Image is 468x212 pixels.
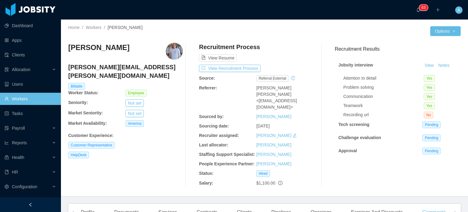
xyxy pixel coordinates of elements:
[5,20,56,32] a: icon: pie-chartDashboard
[343,75,424,81] div: Attention to detail
[424,5,426,11] p: 3
[199,56,237,60] a: icon: file-textView Resume
[82,25,83,30] span: /
[68,133,114,138] b: Customer Experience :
[343,84,424,91] div: Problem solving
[256,170,270,177] span: Hired
[68,121,107,126] b: Market Availability:
[199,65,261,72] button: icon: exportView Recruitment Process
[256,161,291,166] a: [PERSON_NAME]
[424,93,435,100] span: Yes
[199,181,213,185] b: Salary:
[68,25,80,30] a: Home
[422,148,441,154] span: Pending
[457,6,460,14] span: A
[68,43,129,52] h3: [PERSON_NAME]
[108,25,143,30] span: [PERSON_NAME]
[422,135,441,141] span: Pending
[424,84,435,91] span: Yes
[256,152,291,157] a: [PERSON_NAME]
[68,110,103,115] b: Market Seniority:
[104,25,105,30] span: /
[422,63,436,68] a: View
[343,102,424,109] div: Teamwork
[199,133,239,138] b: Recruiter assigned:
[68,63,183,80] h4: [PERSON_NAME][EMAIL_ADDRESS][PERSON_NAME][DOMAIN_NAME]
[126,99,144,107] button: Not set
[430,26,461,36] button: Optionsicon: down
[424,102,435,109] span: Yes
[339,63,373,67] strong: Jobsity interview
[12,170,18,174] span: HR
[5,155,9,160] i: icon: medicine-box
[422,121,441,128] span: Pending
[256,124,270,128] span: [DATE]
[256,75,289,82] span: Referral external
[339,148,357,153] strong: Approval
[68,90,98,95] b: Worker Status:
[199,54,237,62] button: icon: file-textView Resume
[5,34,56,46] a: icon: appstoreApps
[68,83,85,90] span: Billable
[5,126,9,130] i: icon: file-protect
[126,90,147,96] span: Employee
[199,76,215,81] b: Source:
[343,112,424,118] div: Recording url
[86,25,101,30] a: Workers
[199,114,224,119] b: Sourced by:
[339,122,370,127] strong: Tech screening
[199,124,229,128] b: Sourcing date:
[292,133,297,138] i: icon: edit
[256,133,291,138] a: [PERSON_NAME]
[5,107,56,120] a: icon: profileTasks
[199,142,228,147] b: Last allocator:
[5,185,9,189] i: icon: setting
[5,78,56,90] a: icon: robotUsers
[256,181,275,185] span: $1,100.00
[68,100,88,105] b: Seniority:
[335,45,461,53] h3: Recruitment Results
[339,135,381,140] strong: Challenge evaluation
[424,75,435,82] span: Yes
[416,8,420,12] i: icon: bell
[5,93,56,105] a: icon: userWorkers
[12,126,25,131] span: Payroll
[419,5,428,11] sup: 63
[12,155,24,160] span: Health
[199,66,261,71] a: icon: exportView Recruitment Process
[256,142,291,147] a: [PERSON_NAME]
[12,184,37,189] span: Configuration
[421,5,424,11] p: 6
[126,110,144,117] button: Not set
[12,140,27,145] span: Reports
[199,152,255,157] b: Staffing Support Specialist:
[291,76,295,80] i: icon: history
[126,120,144,127] span: America
[5,49,56,61] a: icon: auditClients
[166,43,183,60] img: 951056e4-d13d-4216-91b0-56dfcd7bc8ea_66f2e1499a90e-400w.png
[256,114,291,119] a: [PERSON_NAME]
[12,67,30,72] span: Allocation
[436,8,440,12] i: icon: plus
[68,142,115,149] span: Customer Representative
[68,152,89,158] span: HelpDesk
[5,141,9,145] i: icon: line-chart
[5,67,9,72] i: icon: solution
[199,171,213,176] b: Status:
[256,98,297,110] span: <[EMAIL_ADDRESS][DOMAIN_NAME]>
[199,85,217,90] b: Referrer:
[256,85,291,97] span: [PERSON_NAME] [PERSON_NAME]
[278,181,282,185] span: info-circle
[424,112,433,118] span: No
[436,62,452,69] button: Notes
[5,170,9,174] i: icon: book
[343,93,424,100] div: Communication
[199,161,254,166] b: People Experience Partner:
